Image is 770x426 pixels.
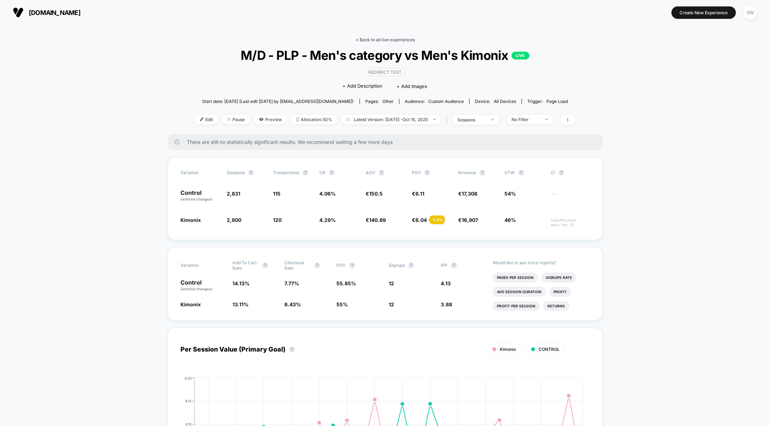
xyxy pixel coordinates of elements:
[433,119,436,120] img: end
[458,191,477,197] span: €
[185,376,192,380] tspan: €20
[457,117,486,123] div: sessions
[180,217,201,223] span: Kimonix
[29,9,80,16] span: [DOMAIN_NAME]
[200,118,204,121] img: edit
[314,263,320,268] button: ?
[500,347,516,352] span: Kimonix
[445,115,452,125] span: |
[543,301,569,311] li: Returns
[319,191,336,197] span: 4.06 %
[273,217,282,223] span: 120
[412,191,424,197] span: €
[527,99,568,104] div: Trigger:
[462,217,478,223] span: 16,907
[303,170,308,176] button: ?
[551,170,590,176] span: CI
[180,301,201,307] span: Kimonix
[405,99,464,104] div: Audience:
[491,119,494,120] img: end
[329,170,335,176] button: ?
[180,197,213,201] span: (without changes)
[341,115,441,124] span: Latest Version: [DATE] - Oct 15, 2025
[458,217,478,223] span: €
[365,68,405,76] span: Redirect Test
[185,422,192,426] tspan: €10
[389,280,394,286] span: 12
[284,301,301,307] span: 6.43 %
[336,301,348,307] span: 55 %
[743,6,757,20] div: SW
[273,191,281,197] span: 115
[11,7,83,18] button: [DOMAIN_NAME]
[195,115,218,124] span: Edit
[180,190,220,202] p: Control
[227,118,231,121] img: end
[273,170,299,175] span: Transactions
[248,170,254,176] button: ?
[342,83,382,90] span: + Add Description
[559,170,564,176] button: ?
[493,260,590,265] p: Would like to see more reports?
[412,217,427,223] span: €
[232,260,259,271] span: Add To Cart Rate
[415,191,424,197] span: 6.11
[504,191,516,197] span: 54%
[493,272,538,282] li: Pages Per Session
[469,99,522,104] span: Device:
[539,347,560,352] span: CONTROL
[379,170,384,176] button: ?
[428,99,464,104] span: Custom Audience
[284,260,311,271] span: Checkout Rate
[397,83,427,89] span: + Add Images
[291,115,337,124] span: Allocation: 50%
[441,280,451,286] span: 4.13
[284,280,299,286] span: 7.77 %
[451,263,457,268] button: ?
[518,170,524,176] button: ?
[227,217,241,223] span: 2,800
[458,170,476,175] span: Revenue
[412,170,421,175] span: PSV
[494,99,516,104] span: all devices
[187,139,588,145] span: There are still no statistically significant results. We recommend waiting a few more days
[202,99,353,104] span: Start date: [DATE] (Last edit [DATE] by [EMAIL_ADDRESS][DOMAIN_NAME])
[296,118,299,121] img: rebalance
[512,117,540,122] div: No Filter
[480,170,485,176] button: ?
[180,170,220,176] span: Variation
[504,217,516,223] span: 46%
[227,191,240,197] span: 2,831
[389,301,394,307] span: 12
[430,215,445,224] div: - 1.2 %
[369,191,383,197] span: 150.5
[408,263,414,268] button: ?
[551,192,590,202] span: ---
[222,115,250,124] span: Pause
[441,263,447,268] span: IPP
[512,52,529,59] p: LIVE
[349,263,355,268] button: ?
[549,287,571,297] li: Profit
[546,99,568,104] span: Page Load
[254,115,287,124] span: Preview
[180,260,220,271] span: Variation
[185,399,192,403] tspan: €15
[415,217,427,223] span: 6.04
[389,263,405,268] span: Signups
[262,263,268,268] button: ?
[493,287,546,297] li: Avg Session Duration
[365,99,394,104] div: Pages:
[462,191,477,197] span: 17,308
[336,263,346,268] span: PDV
[551,218,590,227] span: Insufficient data for CI
[227,170,245,175] span: Sessions
[741,5,759,20] button: SW
[13,7,23,18] img: Visually logo
[369,217,386,223] span: 140.89
[541,272,576,282] li: Signups Rate
[180,280,225,292] p: Control
[289,347,295,352] button: ?
[366,191,383,197] span: €
[366,217,386,223] span: €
